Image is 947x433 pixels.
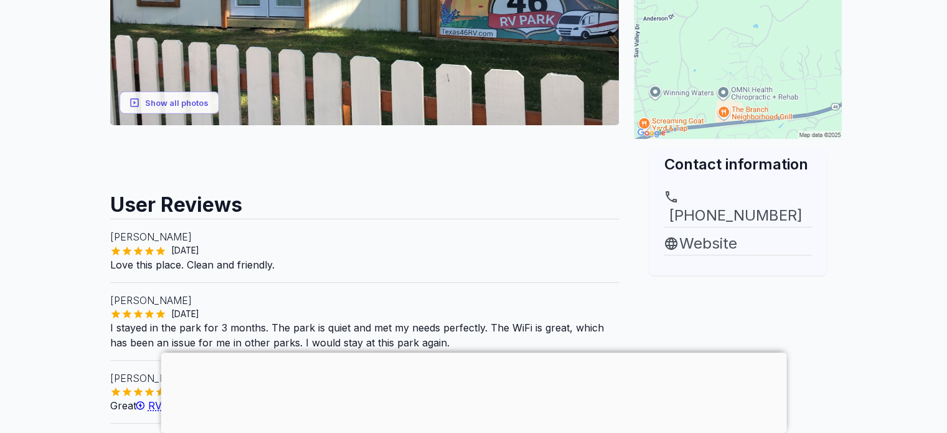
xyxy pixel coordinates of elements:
[110,181,620,219] h2: User Reviews
[110,398,620,413] p: Great park. Manager is awesome. Nice neighbors.
[110,229,620,244] p: [PERSON_NAME]
[136,399,162,412] a: RV
[161,353,786,430] iframe: Advertisement
[110,371,620,386] p: [PERSON_NAME]
[120,91,219,114] button: Show all photos
[166,308,204,320] span: [DATE]
[110,125,620,181] iframe: Advertisement
[166,244,204,257] span: [DATE]
[664,189,812,227] a: [PHONE_NUMBER]
[664,154,812,174] h2: Contact information
[110,257,620,272] p: Love this place. Clean and friendly.
[110,293,620,308] p: [PERSON_NAME]
[148,399,162,412] span: RV
[634,275,842,431] iframe: Advertisement
[110,320,620,350] p: I stayed in the park for 3 months. The park is quiet and met my needs perfectly. The WiFi is grea...
[664,232,812,255] a: Website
